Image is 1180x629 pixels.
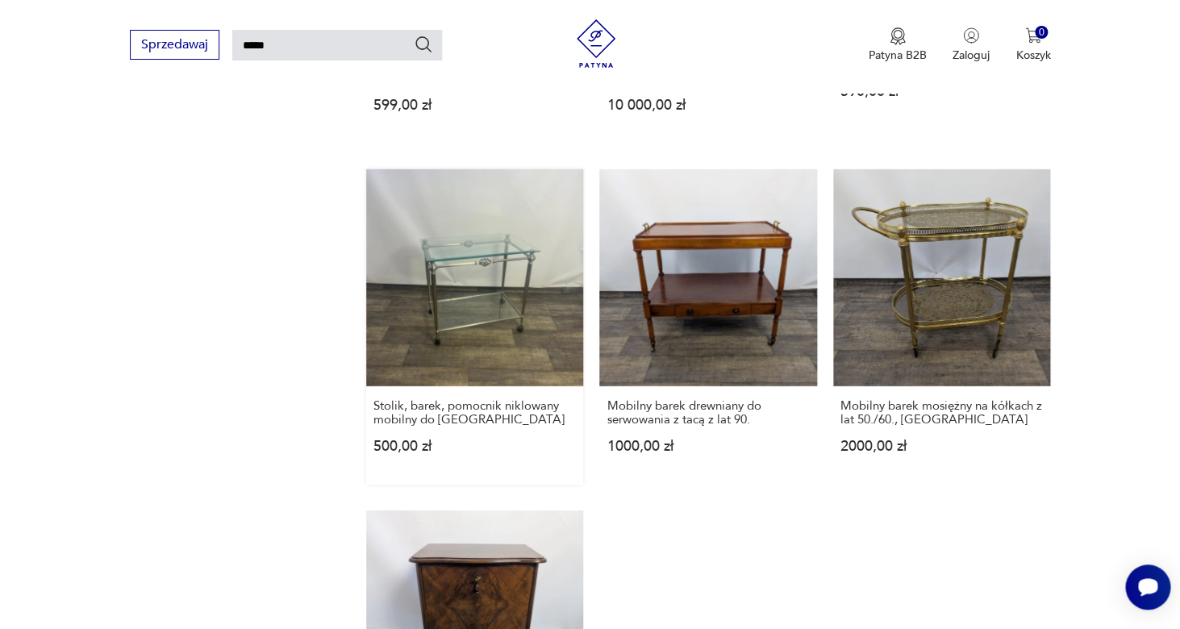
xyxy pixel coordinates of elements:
[373,399,576,427] h3: Stolik, barek, pomocnik niklowany mobilny do [GEOGRAPHIC_DATA]
[953,27,990,63] button: Zaloguj
[599,169,816,485] a: Mobilny barek drewniany do serwowania z tacą z lat 90.Mobilny barek drewniany do serwowania z tac...
[130,40,219,52] a: Sprzedawaj
[953,48,990,63] p: Zaloguj
[1015,27,1050,63] button: 0Koszyk
[840,399,1043,427] h3: Mobilny barek mosiężny na kółkach z lat 50./60., [GEOGRAPHIC_DATA]
[607,439,809,453] p: 1000,00 zł
[833,169,1050,485] a: Mobilny barek mosiężny na kółkach z lat 50./60., FRANCJAMobilny barek mosiężny na kółkach z lat 5...
[840,85,1043,98] p: 590,00 zł
[1015,48,1050,63] p: Koszyk
[890,27,906,45] img: Ikona medalu
[607,98,809,112] p: 10 000,00 zł
[1035,26,1049,40] div: 0
[869,48,927,63] p: Patyna B2B
[373,439,576,453] p: 500,00 zł
[1125,564,1170,610] iframe: Smartsupp widget button
[869,27,927,63] button: Patyna B2B
[572,19,620,68] img: Patyna - sklep z meblami i dekoracjami vintage
[366,169,583,485] a: Stolik, barek, pomocnik niklowany mobilny do serwowaniaStolik, barek, pomocnik niklowany mobilny ...
[373,98,576,112] p: 599,00 zł
[607,399,809,427] h3: Mobilny barek drewniany do serwowania z tacą z lat 90.
[869,27,927,63] a: Ikona medaluPatyna B2B
[840,439,1043,453] p: 2000,00 zł
[963,27,979,44] img: Ikonka użytkownika
[1025,27,1041,44] img: Ikona koszyka
[130,30,219,60] button: Sprzedawaj
[414,35,433,54] button: Szukaj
